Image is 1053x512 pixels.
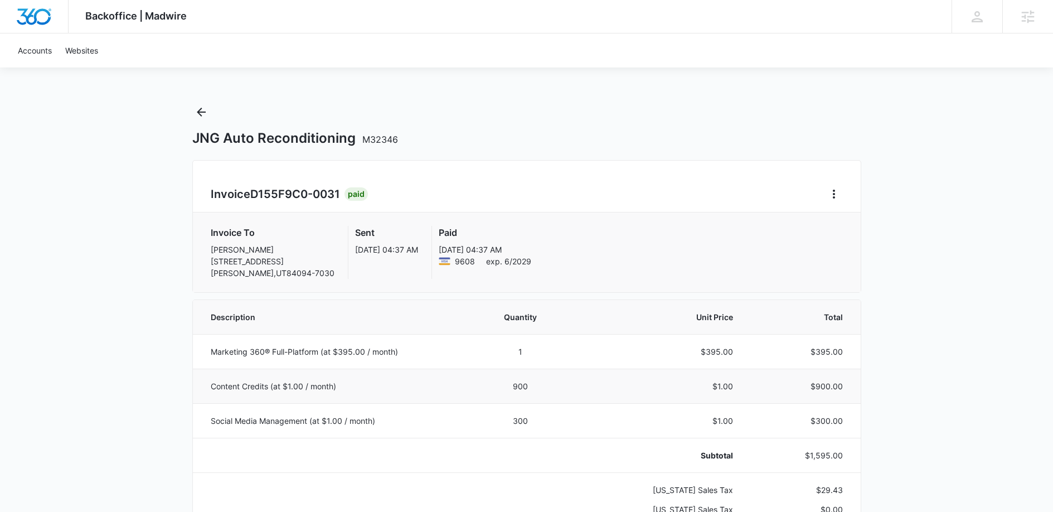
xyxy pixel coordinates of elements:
h2: Invoice [211,186,344,202]
p: $395.00 [760,346,843,358]
p: [US_STATE] Sales Tax [583,484,733,496]
span: Quantity [485,311,557,323]
td: 1 [472,334,570,369]
td: 300 [472,403,570,438]
div: Paid [344,187,368,201]
p: Marketing 360® Full-Platform (at $395.00 / month) [211,346,458,358]
span: Backoffice | Madwire [85,10,187,22]
span: exp. 6/2029 [486,255,531,267]
span: M32346 [362,134,398,145]
button: Home [825,185,843,203]
p: Subtotal [583,450,733,461]
p: [DATE] 04:37 AM [439,244,531,255]
h3: Sent [355,226,418,239]
p: $1,595.00 [760,450,843,461]
span: D155F9C0-0031 [250,187,340,201]
span: Visa ending with [455,255,475,267]
span: Unit Price [583,311,733,323]
h1: JNG Auto Reconditioning [192,130,398,147]
p: $1.00 [583,415,733,427]
span: Description [211,311,458,323]
p: $300.00 [760,415,843,427]
p: [DATE] 04:37 AM [355,244,418,255]
button: Back [192,103,210,121]
h3: Paid [439,226,531,239]
p: $395.00 [583,346,733,358]
td: 900 [472,369,570,403]
a: Websites [59,33,105,67]
a: Accounts [11,33,59,67]
p: Content Credits (at $1.00 / month) [211,380,458,392]
p: [PERSON_NAME] [STREET_ADDRESS] [PERSON_NAME] , UT 84094-7030 [211,244,334,279]
p: $1.00 [583,380,733,392]
h3: Invoice To [211,226,334,239]
p: $29.43 [760,484,843,496]
p: $900.00 [760,380,843,392]
p: Social Media Management (at $1.00 / month) [211,415,458,427]
span: Total [760,311,843,323]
